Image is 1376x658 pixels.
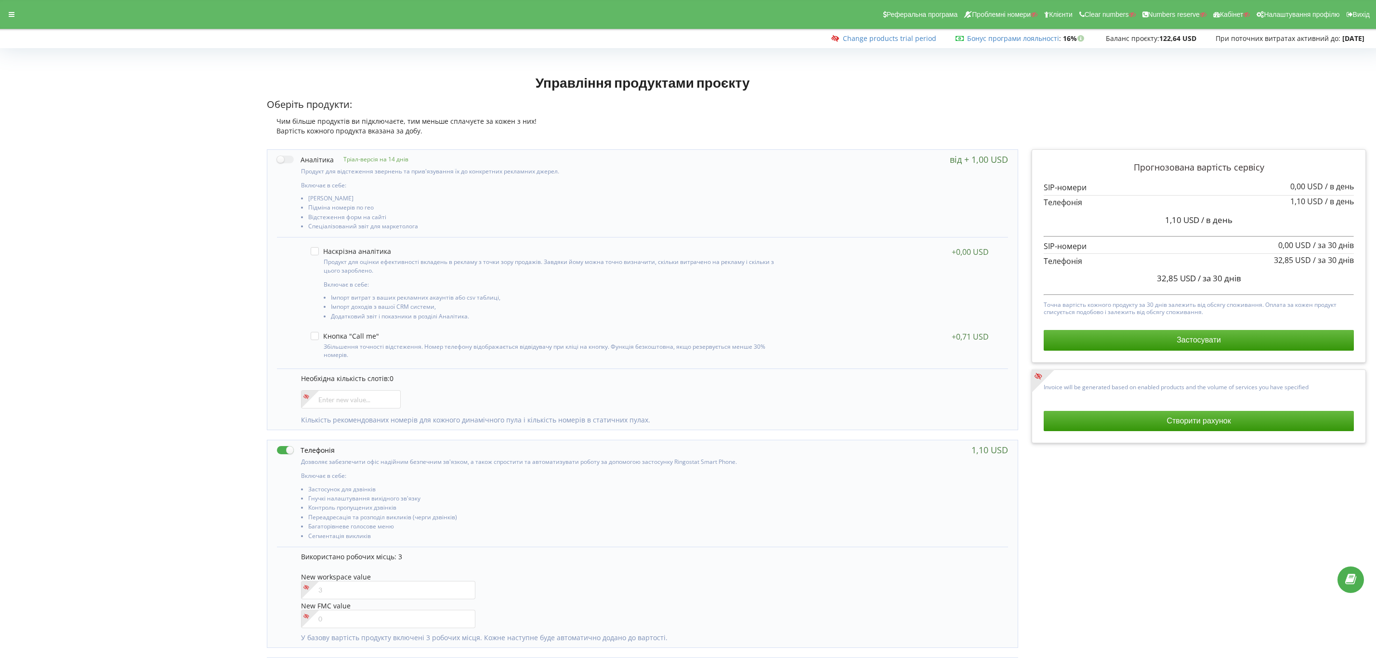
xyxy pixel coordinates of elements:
strong: 16% [1063,34,1087,43]
p: Продукт для оцінки ефективності вкладень в рекламу з точки зору продажів. Завдяки йому можна точн... [324,258,786,274]
span: 0,00 USD [1290,181,1323,192]
p: Кількість рекомендованих номерів для кожного динамічного пула і кількість номерів в статичних пулах. [301,415,998,425]
li: Підміна номерів по гео [308,204,789,213]
li: Відстеження форм на сайті [308,214,789,223]
span: New workspace value [301,572,371,581]
label: Кнопка "Call me" [311,332,379,340]
p: Продукт для відстеження звернень та прив'язування їх до конкретних рекламних джерел. [301,167,789,175]
span: При поточних витратах активний до: [1216,34,1340,43]
p: Необхідна кількість слотів: [301,374,998,383]
li: Сегментація викликів [308,533,789,542]
input: 0 [301,610,475,628]
p: Дозволяє забезпечити офіс надійним безпечним зв'язком, а також спростити та автоматизувати роботу... [301,458,789,466]
label: Телефонія [277,445,335,455]
li: Спеціалізований звіт для маркетолога [308,223,789,232]
span: Реферальна програма [887,11,958,18]
span: Numbers reserve [1148,11,1200,18]
span: / за 30 днів [1198,273,1241,284]
span: / в день [1325,181,1354,192]
p: Invoice will be generated based on enabled products and the volume of services you have specified [1044,382,1354,391]
span: New FMC value [301,601,351,610]
p: Прогнозована вартість сервісу [1044,161,1354,174]
span: Кабінет [1220,11,1244,18]
input: 3 [301,581,475,599]
span: / в день [1325,196,1354,207]
p: Збільшення точності відстеження. Номер телефону відображається відвідувачу при кліці на кнопку. Ф... [324,342,786,359]
span: / в день [1201,214,1232,225]
div: від + 1,00 USD [950,155,1008,164]
p: Включає в себе: [301,472,789,480]
li: Додатковий звіт і показники в розділі Аналітика. [331,313,786,322]
li: Гнучкі налаштування вихідного зв'язку [308,495,789,504]
button: Створити рахунок [1044,411,1354,431]
a: Change products trial period [843,34,936,43]
p: У базову вартість продукту включені 3 робочих місця. Кожне наступне буде автоматично додано до ва... [301,633,998,643]
p: Тріал-версія на 14 днів [334,155,408,163]
span: 0,00 USD [1278,240,1311,250]
label: Аналітика [277,155,334,165]
p: SIP-номери [1044,241,1354,252]
li: Імпорт витрат з ваших рекламних акаунтів або csv таблиці, [331,294,786,303]
p: Телефонія [1044,256,1354,267]
label: Наскрізна аналітика [311,247,391,255]
p: Точна вартість кожного продукту за 30 днів залежить від обсягу споживання. Оплата за кожен продук... [1044,299,1354,316]
span: 1,10 USD [1290,196,1323,207]
p: Телефонія [1044,197,1354,208]
p: Включає в себе: [324,280,786,289]
div: +0,71 USD [952,332,989,342]
button: Застосувати [1044,330,1354,350]
p: Оберіть продукти: [267,98,1018,112]
strong: [DATE] [1342,34,1364,43]
div: 1,10 USD [971,445,1008,455]
span: 32,85 USD [1274,255,1311,265]
span: Клієнти [1049,11,1073,18]
p: SIP-номери [1044,182,1354,193]
input: Enter new value... [301,390,401,408]
strong: 122,64 USD [1159,34,1196,43]
p: Включає в себе: [301,181,789,189]
li: Імпорт доходів з вашої CRM системи, [331,303,786,313]
div: Вартість кожного продукта вказана за добу. [267,126,1018,136]
span: Баланс проєкту: [1106,34,1159,43]
h1: Управління продуктами проєкту [267,74,1018,91]
span: 32,85 USD [1157,273,1196,284]
li: Контроль пропущених дзвінків [308,504,789,513]
a: Бонус програми лояльності [967,34,1059,43]
li: Переадресація та розподіл викликів (черги дзвінків) [308,514,789,523]
span: Вихід [1353,11,1370,18]
span: Використано робочих місць: 3 [301,552,402,561]
div: +0,00 USD [952,247,989,257]
span: Clear numbers [1085,11,1129,18]
div: Чим більше продуктів ви підключаєте, тим меньше сплачуєте за кожен з них! [267,117,1018,126]
span: Проблемні номери [972,11,1031,18]
li: Багаторівневе голосове меню [308,523,789,532]
span: Налаштування профілю [1264,11,1339,18]
li: [PERSON_NAME] [308,195,789,204]
span: 0 [390,374,393,383]
span: / за 30 днів [1313,255,1354,265]
li: Застосунок для дзвінків [308,486,789,495]
span: / за 30 днів [1313,240,1354,250]
span: 1,10 USD [1165,214,1199,225]
span: : [967,34,1061,43]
